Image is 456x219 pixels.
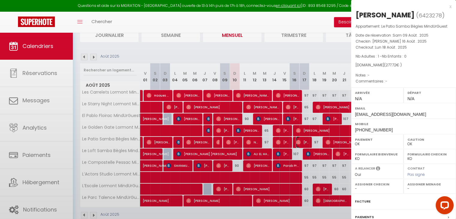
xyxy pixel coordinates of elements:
label: Formulaire Bienvenue [355,151,400,157]
span: 6423278 [419,12,442,19]
span: [PHONE_NUMBER] [355,127,393,132]
span: ( € ) [384,62,402,67]
p: Checkout : [356,44,452,50]
label: Mobile [355,121,452,127]
span: - [368,73,370,78]
label: Caution [407,136,452,142]
span: Sam 09 Août . 2025 [393,33,428,38]
span: [PERSON_NAME] 16 Août . 2025 [372,39,427,44]
span: - [385,79,387,84]
label: Paiement [355,136,400,142]
span: Nb Enfants : 0 [382,54,407,59]
span: Le Patio Samba Bègles MindUrGuest [381,24,447,29]
label: Contrat [407,166,425,170]
span: Lun 18 Août . 2025 [375,45,407,50]
p: Appartement : [356,23,452,29]
div: x [351,3,452,10]
span: N/A [407,96,414,101]
span: Nb Adultes : 1 - [356,54,407,59]
label: Assigner Menage [407,181,452,187]
span: N/A [355,96,362,101]
span: ( ) [416,11,445,19]
iframe: LiveChat chat widget [431,194,456,219]
label: Départ [407,90,452,96]
span: 277.72 [386,62,396,67]
label: A relancer [355,166,375,171]
p: Commentaires : [356,78,452,84]
p: Date de réservation : [356,32,452,38]
label: Formulaire Checkin [407,151,452,157]
span: [EMAIL_ADDRESS][DOMAIN_NAME] [355,112,426,117]
label: Assigner Checkin [355,181,400,187]
i: Sélectionner OUI si vous souhaiter envoyer les séquences de messages post-checkout [376,166,380,172]
label: Arrivée [355,90,400,96]
div: [PERSON_NAME] [356,10,415,20]
label: Facture [355,198,371,205]
label: Email [355,105,452,111]
p: Checkin : [356,38,452,44]
div: [DOMAIN_NAME] [356,62,452,68]
p: Notes : [356,72,452,78]
span: Pas signé [407,172,425,177]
